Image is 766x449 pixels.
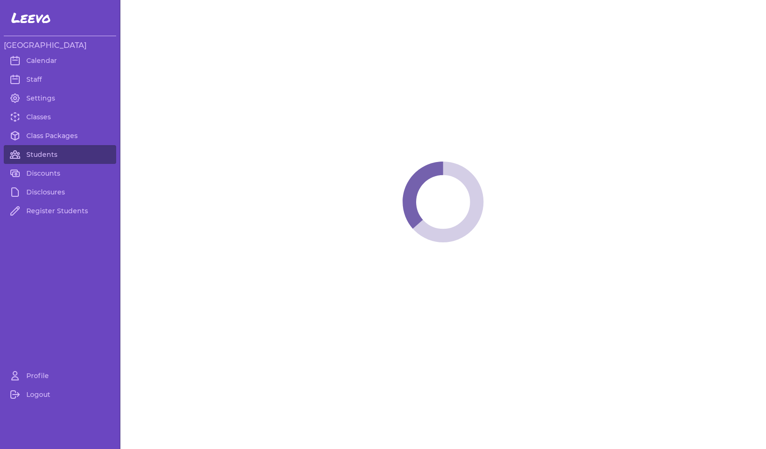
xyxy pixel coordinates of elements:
a: Discounts [4,164,116,183]
a: Settings [4,89,116,108]
a: Students [4,145,116,164]
a: Classes [4,108,116,126]
a: Logout [4,385,116,404]
h3: [GEOGRAPHIC_DATA] [4,40,116,51]
a: Calendar [4,51,116,70]
a: Class Packages [4,126,116,145]
a: Disclosures [4,183,116,201]
a: Profile [4,366,116,385]
a: Staff [4,70,116,89]
span: Leevo [11,9,51,26]
a: Register Students [4,201,116,220]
